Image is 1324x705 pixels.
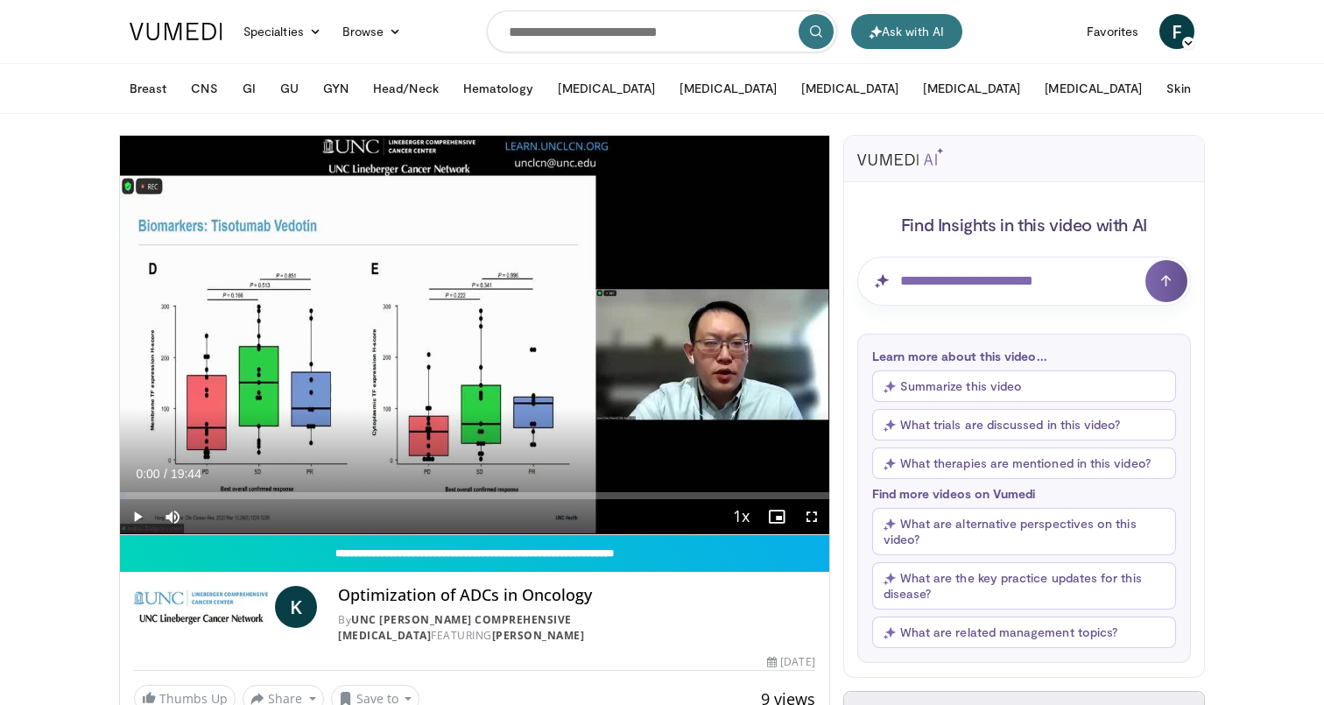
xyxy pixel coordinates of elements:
p: Find more videos on Vumedi [872,486,1176,501]
a: Favorites [1076,14,1149,49]
span: 0:00 [136,467,159,481]
div: Progress Bar [120,492,829,499]
button: What therapies are mentioned in this video? [872,448,1176,479]
p: Learn more about this video... [872,349,1176,363]
button: What are related management topics? [872,617,1176,648]
h4: Find Insights in this video with AI [857,213,1191,236]
button: GYN [313,71,359,106]
button: Mute [155,499,190,534]
input: Question for AI [857,257,1191,306]
img: UNC Lineberger Comprehensive Cancer Center [134,586,268,628]
a: F [1159,14,1194,49]
a: [PERSON_NAME] [492,628,585,643]
a: K [275,586,317,628]
a: Specialties [233,14,332,49]
button: What are the key practice updates for this disease? [872,562,1176,610]
button: Ask with AI [851,14,962,49]
div: By FEATURING [338,612,814,644]
button: GU [270,71,309,106]
span: 19:44 [171,467,201,481]
input: Search topics, interventions [487,11,837,53]
button: [MEDICAL_DATA] [1034,71,1152,106]
button: GI [232,71,266,106]
span: / [164,467,167,481]
button: Enable picture-in-picture mode [759,499,794,534]
video-js: Video Player [120,136,829,535]
button: Play [120,499,155,534]
button: Breast [119,71,177,106]
h4: Optimization of ADCs in Oncology [338,586,814,605]
button: Playback Rate [724,499,759,534]
button: Fullscreen [794,499,829,534]
img: VuMedi Logo [130,23,222,40]
button: [MEDICAL_DATA] [912,71,1031,106]
button: Summarize this video [872,370,1176,402]
button: [MEDICAL_DATA] [791,71,909,106]
a: Browse [332,14,412,49]
button: Head/Neck [363,71,449,106]
a: UNC [PERSON_NAME] Comprehensive [MEDICAL_DATA] [338,612,572,643]
button: What are alternative perspectives on this video? [872,508,1176,555]
button: Skin [1156,71,1201,106]
button: What trials are discussed in this video? [872,409,1176,441]
img: vumedi-ai-logo.svg [857,148,943,166]
div: [DATE] [767,654,814,670]
button: Hematology [453,71,545,106]
button: CNS [180,71,228,106]
button: [MEDICAL_DATA] [669,71,787,106]
button: [MEDICAL_DATA] [547,71,666,106]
